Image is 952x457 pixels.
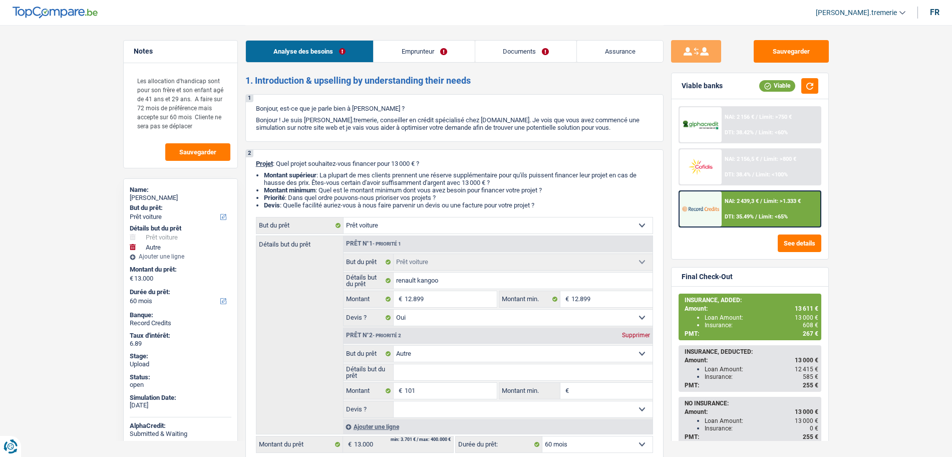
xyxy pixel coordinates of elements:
[682,82,723,90] div: Viable banks
[755,213,757,220] span: /
[344,364,394,380] label: Détails but du prêt
[344,383,394,399] label: Montant
[179,149,216,155] span: Sauvegarder
[682,119,719,131] img: AlphaCredit
[764,198,801,204] span: Limit: >1.333 €
[344,241,404,247] div: Prêt n°1
[475,41,577,62] a: Documents
[795,366,818,373] span: 12 415 €
[795,314,818,321] span: 13 000 €
[619,332,653,338] div: Supprimer
[725,198,759,204] span: NAI: 2 439,3 €
[256,160,653,167] p: : Quel projet souhaitez-vous financer pour 13 000 € ?
[373,241,401,247] span: - Priorité 1
[685,305,818,312] div: Amount:
[344,310,394,326] label: Devis ?
[391,437,451,442] div: min: 3.701 € / max: 400.000 €
[752,171,754,178] span: /
[13,7,98,19] img: TopCompare Logo
[685,382,818,389] div: PMT:
[754,40,829,63] button: Sauvegarder
[682,157,719,176] img: Cofidis
[499,383,560,399] label: Montant min.
[130,352,231,360] div: Stage:
[685,348,818,355] div: INSURANCE, DEDUCTED:
[130,340,231,348] div: 6.89
[725,171,751,178] span: DTI: 38.4%
[256,105,653,112] p: Bonjour, est-ce que je parle bien à [PERSON_NAME] ?
[394,383,405,399] span: €
[264,194,653,201] li: : Dans quel ordre pouvons-nous prioriser vos projets ?
[256,160,273,167] span: Projet
[344,346,394,362] label: But du prêt
[130,311,231,319] div: Banque:
[795,357,818,364] span: 13 000 €
[130,253,231,260] div: Ajouter une ligne
[685,433,818,440] div: PMT:
[725,213,754,220] span: DTI: 35.49%
[374,41,475,62] a: Emprunteur
[778,235,821,252] button: See details
[816,9,897,17] span: [PERSON_NAME].tremerie
[394,291,405,307] span: €
[560,291,571,307] span: €
[685,408,818,415] div: Amount:
[577,41,663,62] a: Assurance
[343,436,354,452] span: €
[756,114,758,120] span: /
[130,186,231,194] div: Name:
[256,217,344,234] label: But du prêt
[130,422,231,430] div: AlphaCredit:
[344,254,394,270] label: But du prêt
[810,425,818,432] span: 0 €
[795,408,818,415] span: 13 000 €
[264,201,653,209] li: : Quelle facilité auriez-vous à nous faire parvenir un devis ou une facture pour votre projet ?
[759,114,792,120] span: Limit: >750 €
[456,436,542,452] label: Durée du prêt:
[264,194,285,201] strong: Priorité
[560,383,571,399] span: €
[130,394,231,402] div: Simulation Date:
[795,305,818,312] span: 13 611 €
[130,204,229,212] label: But du prêt:
[499,291,560,307] label: Montant min.
[705,366,818,373] div: Loan Amount:
[343,419,653,434] div: Ajouter une ligne
[725,156,759,162] span: NAI: 2 156,5 €
[246,95,253,102] div: 1
[130,373,231,381] div: Status:
[705,373,818,380] div: Insurance:
[165,143,230,161] button: Sauvegarder
[344,332,404,339] div: Prêt n°2
[256,116,653,131] p: Bonjour ! Je suis [PERSON_NAME].tremerie, conseiller en crédit spécialisé chez [DOMAIN_NAME]. Je ...
[764,156,796,162] span: Limit: >800 €
[246,150,253,157] div: 2
[130,360,231,368] div: Upload
[705,425,818,432] div: Insurance:
[725,114,754,120] span: NAI: 2 156 €
[725,129,754,136] span: DTI: 38.42%
[759,129,788,136] span: Limit: <60%
[759,80,795,91] div: Viable
[759,213,788,220] span: Limit: <65%
[264,201,280,209] span: Devis
[760,198,762,204] span: /
[130,381,231,389] div: open
[803,433,818,440] span: 255 €
[803,330,818,337] span: 267 €
[130,194,231,202] div: [PERSON_NAME]
[130,430,231,438] div: Submitted & Waiting
[256,236,343,248] label: Détails but du prêt
[705,314,818,321] div: Loan Amount:
[808,5,905,21] a: [PERSON_NAME].tremerie
[803,382,818,389] span: 255 €
[705,417,818,424] div: Loan Amount:
[344,291,394,307] label: Montant
[130,319,231,327] div: Record Credits
[344,273,394,289] label: Détails but du prêt
[256,436,343,452] label: Montant du prêt
[685,297,818,304] div: INSURANCE, ADDED:
[756,171,788,178] span: Limit: <100%
[803,373,818,380] span: 585 €
[755,129,757,136] span: /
